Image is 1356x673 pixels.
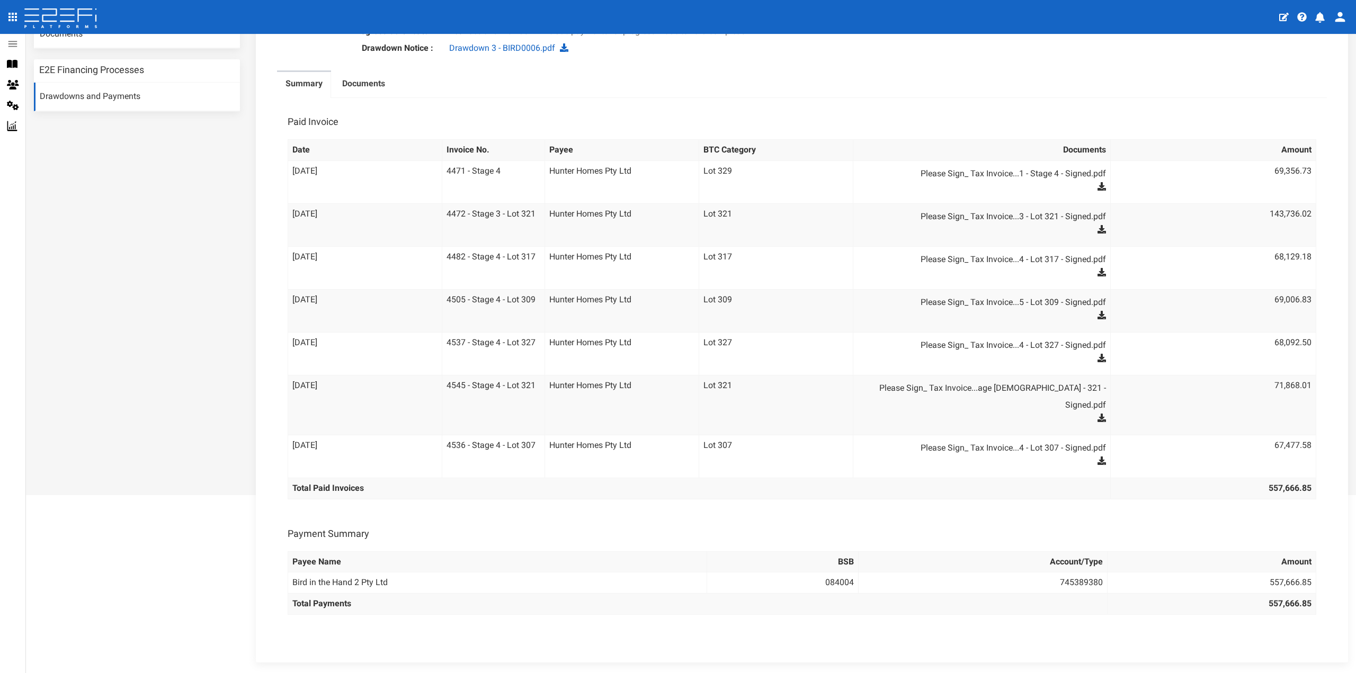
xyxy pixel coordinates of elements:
[442,375,545,435] td: 4545 - Stage 4 - Lot 321
[1110,246,1316,289] td: 68,129.18
[34,83,240,111] a: Drawdowns and Payments
[699,289,853,332] td: Lot 309
[288,117,338,127] h3: Paid Invoice
[868,208,1105,225] a: Please Sign_ Tax Invoice...3 - Lot 321 - Signed.pdf
[442,289,545,332] td: 4505 - Stage 4 - Lot 309
[1110,203,1316,246] td: 143,736.02
[288,594,1108,615] th: Total Payments
[699,160,853,203] td: Lot 329
[545,160,699,203] td: Hunter Homes Pty Ltd
[868,337,1105,354] a: Please Sign_ Tax Invoice...4 - Lot 327 - Signed.pdf
[442,332,545,375] td: 4537 - Stage 4 - Lot 327
[288,572,707,594] td: Bird in the Hand 2 Pty Ltd
[699,203,853,246] td: Lot 321
[1110,332,1316,375] td: 68,092.50
[545,246,699,289] td: Hunter Homes Pty Ltd
[868,380,1105,414] a: Please Sign_ Tax Invoice...age [DEMOGRAPHIC_DATA] - 321 - Signed.pdf
[545,435,699,478] td: Hunter Homes Pty Ltd
[1110,435,1316,478] td: 67,477.58
[288,375,442,435] td: [DATE]
[442,160,545,203] td: 4471 - Stage 4
[868,165,1105,182] a: Please Sign_ Tax Invoice...1 - Stage 4 - Signed.pdf
[1108,572,1316,594] td: 557,666.85
[34,20,240,49] a: Documents
[545,332,699,375] td: Hunter Homes Pty Ltd
[1110,139,1316,160] th: Amount
[288,551,707,572] th: Payee Name
[858,551,1107,572] th: Account/Type
[858,572,1107,594] td: 745389380
[277,72,331,98] a: Summary
[442,139,545,160] th: Invoice No.
[449,43,555,53] a: Drawdown 3 - BIRD0006.pdf
[868,294,1105,311] a: Please Sign_ Tax Invoice...5 - Lot 309 - Signed.pdf
[288,203,442,246] td: [DATE]
[699,139,853,160] th: BTC Category
[288,478,1110,499] th: Total Paid Invoices
[288,160,442,203] td: [DATE]
[707,551,858,572] th: BSB
[545,289,699,332] td: Hunter Homes Pty Ltd
[288,289,442,332] td: [DATE]
[1110,375,1316,435] td: 71,868.01
[1108,551,1316,572] th: Amount
[39,65,144,75] h3: E2E Financing Processes
[462,26,755,36] span: Does this Drawdown include payments for progress made toward completion?
[699,246,853,289] td: Lot 317
[442,435,545,478] td: 4536 - Stage 4 - Lot 307
[442,246,545,289] td: 4482 - Stage 4 - Lot 317
[699,332,853,375] td: Lot 327
[699,375,853,435] td: Lot 321
[868,251,1105,268] a: Please Sign_ Tax Invoice...4 - Lot 317 - Signed.pdf
[286,78,323,90] label: Summary
[342,78,385,90] label: Documents
[288,139,442,160] th: Date
[288,529,369,539] h3: Payment Summary
[442,203,545,246] td: 4472 - Stage 3 - Lot 321
[288,332,442,375] td: [DATE]
[868,439,1105,456] a: Please Sign_ Tax Invoice...4 - Lot 307 - Signed.pdf
[288,435,442,478] td: [DATE]
[1108,594,1316,615] th: 557,666.85
[1110,478,1316,499] th: 557,666.85
[1110,160,1316,203] td: 69,356.73
[707,572,858,594] td: 084004
[545,139,699,160] th: Payee
[699,435,853,478] td: Lot 307
[334,72,394,98] a: Documents
[288,246,442,289] td: [DATE]
[261,42,441,55] label: Drawdown Notice :
[853,139,1110,160] th: Documents
[1110,289,1316,332] td: 69,006.83
[545,203,699,246] td: Hunter Homes Pty Ltd
[545,375,699,435] td: Hunter Homes Pty Ltd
